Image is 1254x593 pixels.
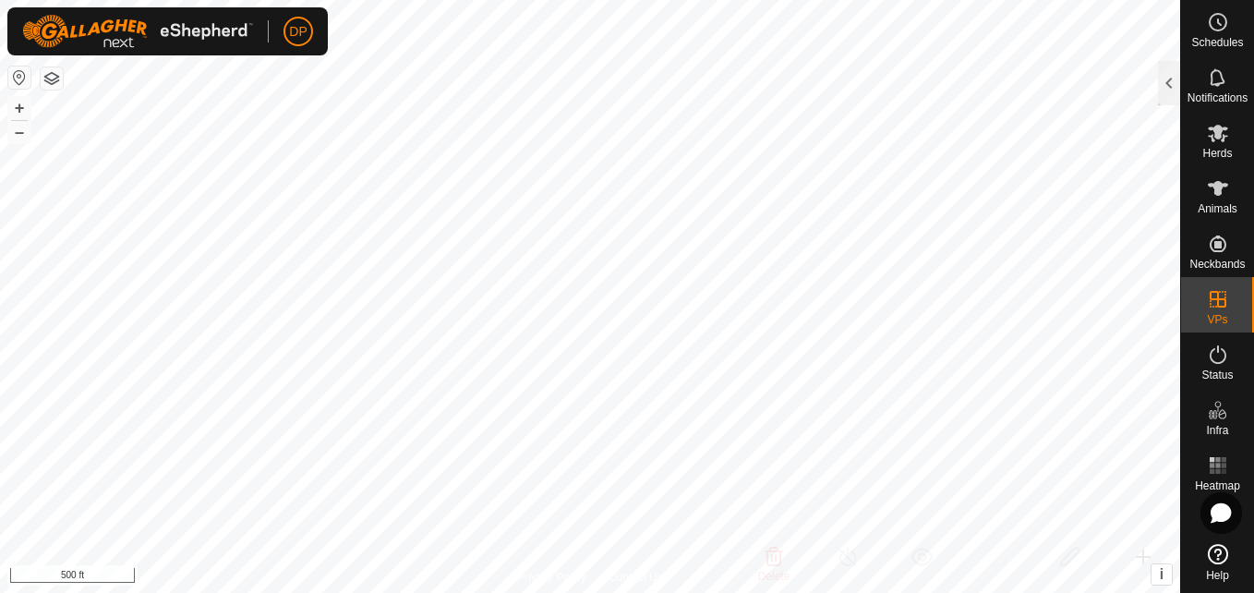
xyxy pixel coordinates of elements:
span: Neckbands [1189,259,1245,270]
span: Notifications [1188,92,1248,103]
a: Contact Us [609,569,663,586]
button: – [8,121,30,143]
span: Animals [1198,203,1237,214]
span: Herds [1202,148,1232,159]
span: Help [1206,570,1229,581]
span: i [1160,566,1164,582]
img: Gallagher Logo [22,15,253,48]
span: Schedules [1191,37,1243,48]
span: DP [289,22,307,42]
span: Infra [1206,425,1228,436]
button: + [8,97,30,119]
span: Status [1201,369,1233,381]
button: Reset Map [8,67,30,89]
a: Help [1181,537,1254,588]
button: Map Layers [41,67,63,90]
span: Heatmap [1195,480,1240,491]
a: Privacy Policy [517,569,586,586]
span: VPs [1207,314,1227,325]
button: i [1152,564,1172,585]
